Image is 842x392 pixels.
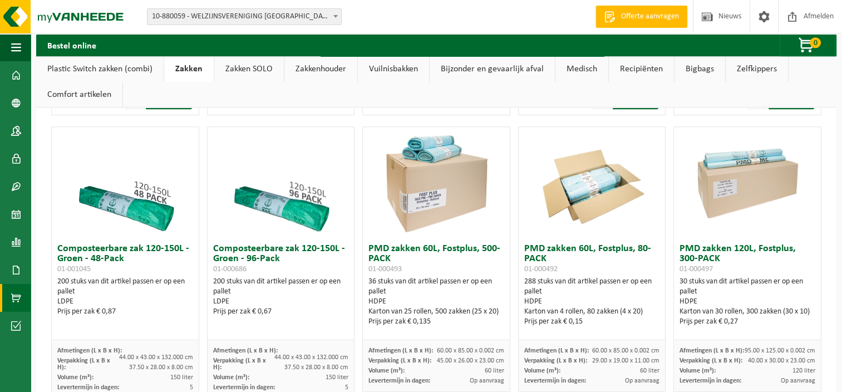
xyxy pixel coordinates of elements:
img: 01-000493 [381,127,492,238]
a: Offerte aanvragen [595,6,687,28]
a: Plastic Switch zakken (combi) [36,56,164,82]
div: HDPE [524,297,660,307]
div: Karton van 30 rollen, 300 zakken (30 x 10) [679,307,815,317]
span: Offerte aanvragen [618,11,682,22]
span: 01-000492 [524,265,558,273]
span: 01-000686 [213,265,247,273]
span: 150 liter [326,374,348,381]
span: 10-880059 - WELZIJNSVERENIGING SINT-GILLIS-WAAS - SINT-GILLIS-WAAS [147,9,341,24]
span: 01-000497 [679,265,713,273]
div: 200 stuks van dit artikel passen er op een pallet [213,277,349,317]
span: Volume (m³): [679,367,716,374]
span: 60.00 x 85.00 x 0.002 cm [437,347,504,354]
span: 60.00 x 85.00 x 0.002 cm [592,347,659,354]
span: 5 [345,384,348,391]
span: Levertermijn in dagen: [679,378,741,384]
div: HDPE [368,297,504,307]
span: Verpakking (L x B x H): [57,357,110,371]
span: Op aanvraag [625,378,659,384]
div: HDPE [679,297,815,307]
div: Karton van 4 rollen, 80 zakken (4 x 20) [524,307,660,317]
span: 10-880059 - WELZIJNSVERENIGING SINT-GILLIS-WAAS - SINT-GILLIS-WAAS [147,8,342,25]
div: 288 stuks van dit artikel passen er op een pallet [524,277,660,327]
span: 01-001045 [57,265,91,273]
span: 60 liter [485,367,504,374]
span: 120 liter [792,367,815,374]
a: Vuilnisbakken [358,56,429,82]
span: Verpakking (L x B x H): [524,357,587,364]
span: 5 [190,384,193,391]
div: LDPE [213,297,349,307]
div: 36 stuks van dit artikel passen er op een pallet [368,277,504,327]
span: 150 liter [170,374,193,381]
span: Volume (m³): [57,374,93,381]
span: Volume (m³): [524,367,560,374]
a: Zelfkippers [726,56,788,82]
span: Verpakking (L x B x H): [679,357,742,364]
span: 37.50 x 28.00 x 8.00 cm [284,364,348,371]
span: Afmetingen (L x B x H): [524,347,589,354]
h2: Bestel online [36,34,107,56]
h3: PMD zakken 60L, Fostplus, 500-PACK [368,244,504,274]
div: LDPE [57,297,193,307]
div: Prijs per zak € 0,15 [524,317,660,327]
div: Prijs per zak € 0,67 [213,307,349,317]
span: 01-000493 [368,265,402,273]
a: Bigbags [674,56,725,82]
div: 30 stuks van dit artikel passen er op een pallet [679,277,815,327]
span: Levertermijn in dagen: [213,384,275,391]
div: 200 stuks van dit artikel passen er op een pallet [57,277,193,317]
span: Verpakking (L x B x H): [213,357,266,371]
h3: Composteerbare zak 120-150L - Groen - 48-Pack [57,244,193,274]
img: 01-001045 [70,127,181,238]
a: Zakkenhouder [284,56,357,82]
span: 40.00 x 30.00 x 23.00 cm [748,357,815,364]
a: Zakken [164,56,214,82]
h3: Composteerbare zak 120-150L - Groen - 96-Pack [213,244,349,274]
span: 45.00 x 26.00 x 23.00 cm [437,357,504,364]
span: Op aanvraag [470,378,504,384]
div: Prijs per zak € 0,27 [679,317,815,327]
span: Afmetingen (L x B x H): [57,347,122,354]
div: Prijs per zak € 0,135 [368,317,504,327]
span: Levertermijn in dagen: [57,384,119,391]
img: 01-000497 [692,127,803,238]
span: 44.00 x 43.00 x 132.000 cm [119,354,193,361]
span: Afmetingen (L x B x H): [213,347,278,354]
button: Toevoegen [769,92,814,109]
button: 0 [780,34,835,56]
span: 95.00 x 125.00 x 0.002 cm [745,347,815,354]
span: Afmetingen (L x B x H): [679,347,744,354]
a: Recipiënten [609,56,674,82]
span: Verpakking (L x B x H): [368,357,431,364]
span: Levertermijn in dagen: [524,378,586,384]
span: 0 [810,37,821,48]
span: 29.00 x 19.00 x 11.00 cm [592,357,659,364]
h3: PMD zakken 60L, Fostplus, 80-PACK [524,244,660,274]
img: 01-000686 [225,127,336,238]
a: Comfort artikelen [36,82,122,107]
a: Zakken SOLO [214,56,284,82]
span: Op aanvraag [781,378,815,384]
a: Medisch [555,56,608,82]
button: Toevoegen [613,92,658,109]
button: Toevoegen [146,92,191,109]
h3: PMD zakken 120L, Fostplus, 300-PACK [679,244,815,274]
img: 01-000492 [536,127,648,238]
span: Afmetingen (L x B x H): [368,347,433,354]
a: Bijzonder en gevaarlijk afval [430,56,555,82]
span: 60 liter [640,367,659,374]
span: Levertermijn in dagen: [368,378,430,384]
span: 44.00 x 43.00 x 132.000 cm [274,354,348,361]
span: Volume (m³): [368,367,405,374]
span: Volume (m³): [213,374,249,381]
div: Karton van 25 rollen, 500 zakken (25 x 20) [368,307,504,317]
span: 37.50 x 28.00 x 8.00 cm [129,364,193,371]
div: Prijs per zak € 0,87 [57,307,193,317]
